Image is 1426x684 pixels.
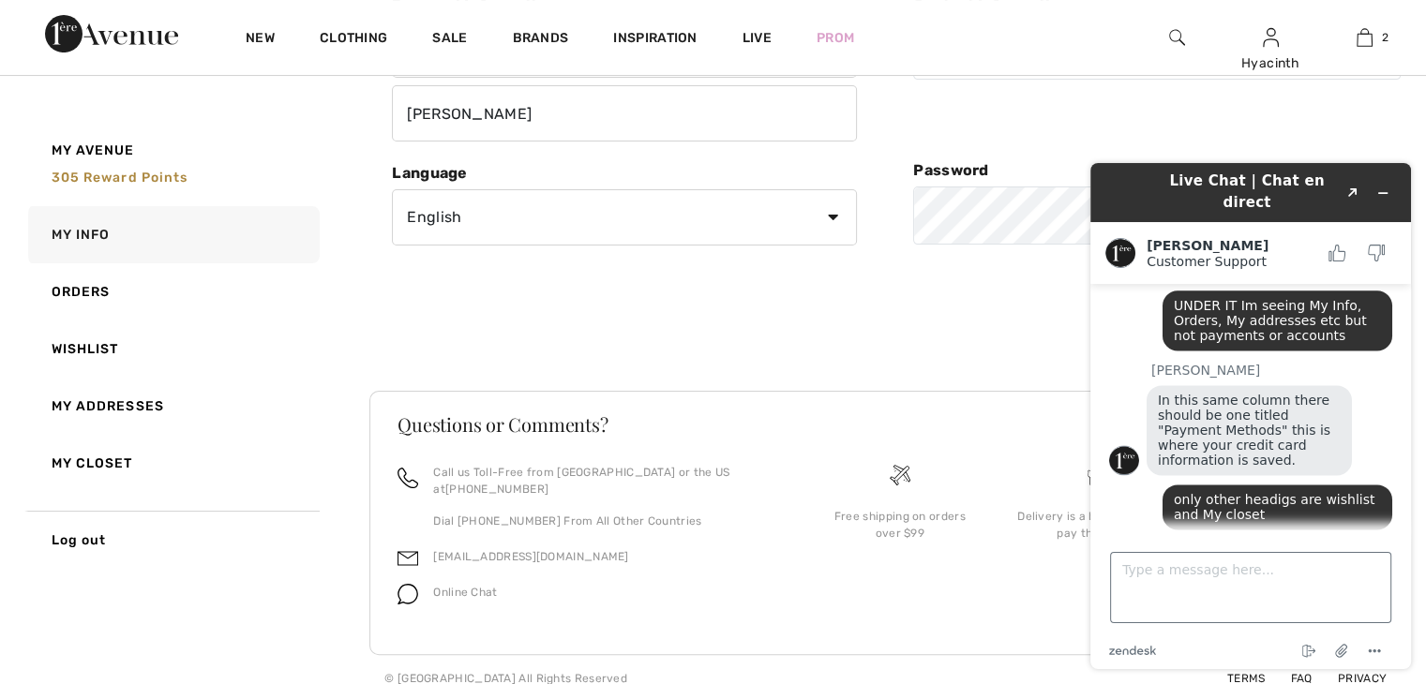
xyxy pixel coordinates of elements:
[24,206,320,263] a: My Info
[1382,29,1388,46] span: 2
[392,85,857,141] input: Last name
[24,263,320,320] a: Orders
[890,465,910,485] img: Free shipping on orders over $99
[41,13,80,30] span: Chat
[392,164,857,182] h5: Language
[52,141,135,160] span: My Avenue
[1224,53,1316,73] div: Hyacinth
[398,584,418,604] img: chat
[246,30,275,50] a: New
[913,161,988,179] span: Password
[1357,26,1373,49] img: My Bag
[24,378,320,435] a: My Addresses
[398,468,418,488] img: call
[432,30,467,50] a: Sale
[398,415,1373,434] h3: Questions or Comments?
[743,28,772,48] a: Live
[45,15,178,52] img: 1ère Avenue
[613,30,697,50] span: Inspiration
[24,511,320,569] a: Log out
[1075,148,1426,684] iframe: Find more information here
[52,170,188,186] span: 305 Reward points
[24,320,320,378] a: Wishlist
[445,483,548,496] a: [PHONE_NUMBER]
[433,586,497,599] span: Online Chat
[433,550,628,563] a: [EMAIL_ADDRESS][DOMAIN_NAME]
[1169,26,1185,49] img: search the website
[816,508,984,542] div: Free shipping on orders over $99
[320,30,387,50] a: Clothing
[1014,508,1183,542] div: Delivery is a breeze since we pay the duties!
[433,513,778,529] p: Dial [PHONE_NUMBER] From All Other Countries
[1263,26,1279,49] img: My Info
[1318,26,1410,49] a: 2
[24,435,320,492] a: My Closet
[513,30,569,50] a: Brands
[817,28,854,48] a: Prom
[1263,28,1279,46] a: Sign In
[433,464,778,498] p: Call us Toll-Free from [GEOGRAPHIC_DATA] or the US at
[398,548,418,569] img: email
